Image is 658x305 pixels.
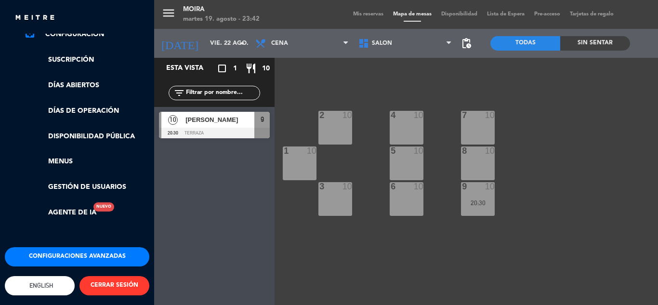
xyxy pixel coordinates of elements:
a: Días abiertos [24,80,149,91]
a: Configuración [24,28,149,40]
span: pending_actions [461,38,472,49]
span: 1 [233,63,237,74]
a: Días de Operación [24,106,149,117]
img: MEITRE [14,14,55,22]
a: Suscripción [24,54,149,66]
a: Menus [24,156,149,167]
a: Disponibilidad pública [24,131,149,142]
i: filter_list [173,87,185,99]
div: Nuevo [93,202,114,212]
button: Configuraciones avanzadas [5,247,149,266]
div: Esta vista [159,63,224,74]
span: 9 [261,114,264,125]
i: crop_square [216,63,228,74]
button: CERRAR SESIÓN [79,276,149,295]
a: Agente de IANuevo [24,207,96,218]
i: restaurant [245,63,257,74]
span: English [27,282,53,289]
a: Gestión de usuarios [24,182,149,193]
span: 10 [168,115,178,125]
input: Filtrar por nombre... [185,88,260,98]
span: 10 [262,63,270,74]
span: [PERSON_NAME] [185,115,254,125]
